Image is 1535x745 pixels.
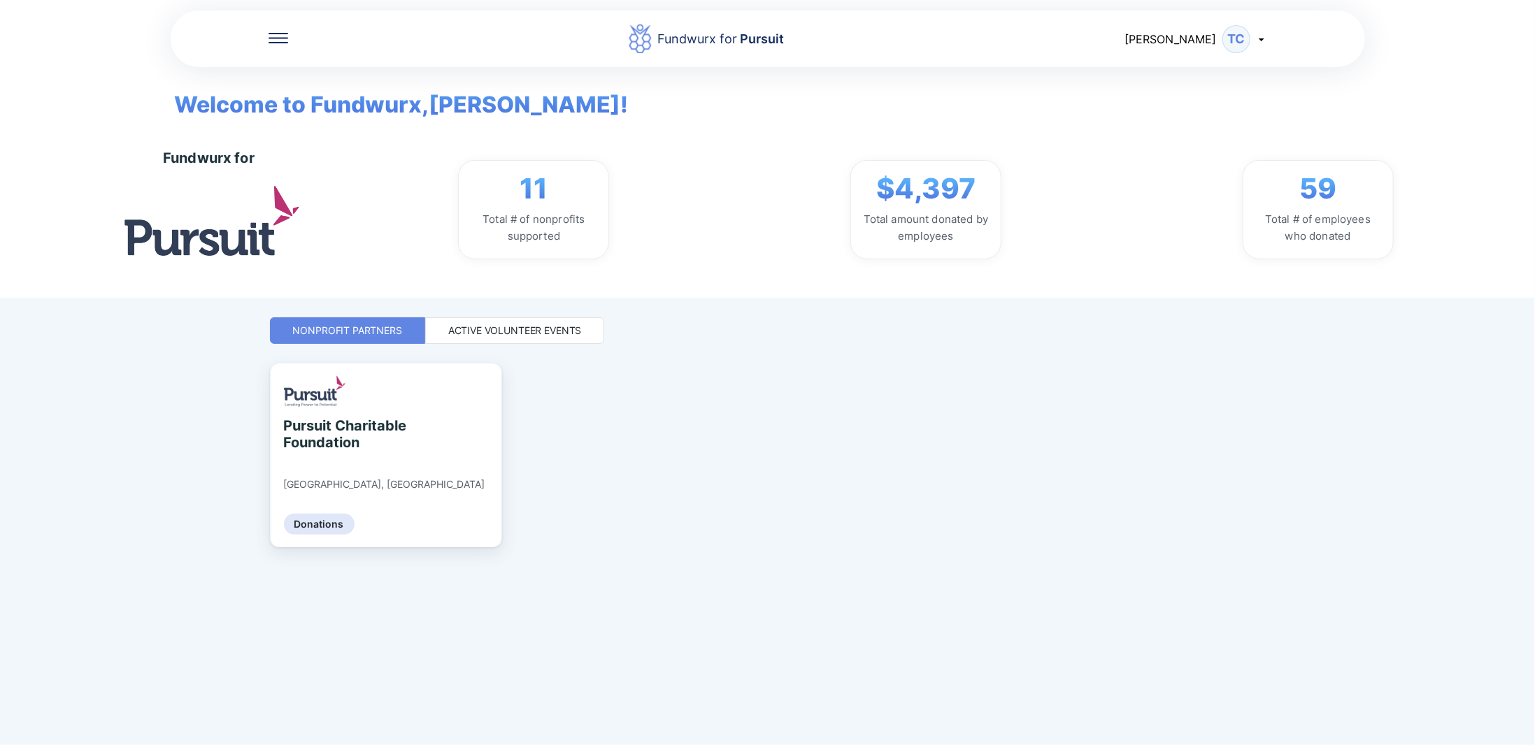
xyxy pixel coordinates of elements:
[163,150,255,166] div: Fundwurx for
[284,417,412,451] div: Pursuit Charitable Foundation
[862,211,990,245] div: Total amount donated by employees
[1125,32,1217,46] span: [PERSON_NAME]
[1255,211,1382,245] div: Total # of employees who donated
[448,324,582,338] div: Active Volunteer Events
[657,29,784,49] div: Fundwurx for
[124,186,299,255] img: logo.jpg
[876,172,976,205] span: $4,397
[293,324,402,338] div: Nonprofit Partners
[284,514,355,535] div: Donations
[154,67,629,122] span: Welcome to Fundwurx, [PERSON_NAME] !
[737,31,784,46] span: Pursuit
[1299,172,1336,205] span: 59
[470,211,597,245] div: Total # of nonprofits supported
[284,478,485,491] div: [GEOGRAPHIC_DATA], [GEOGRAPHIC_DATA]
[1222,25,1250,53] div: TC
[520,172,548,205] span: 11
